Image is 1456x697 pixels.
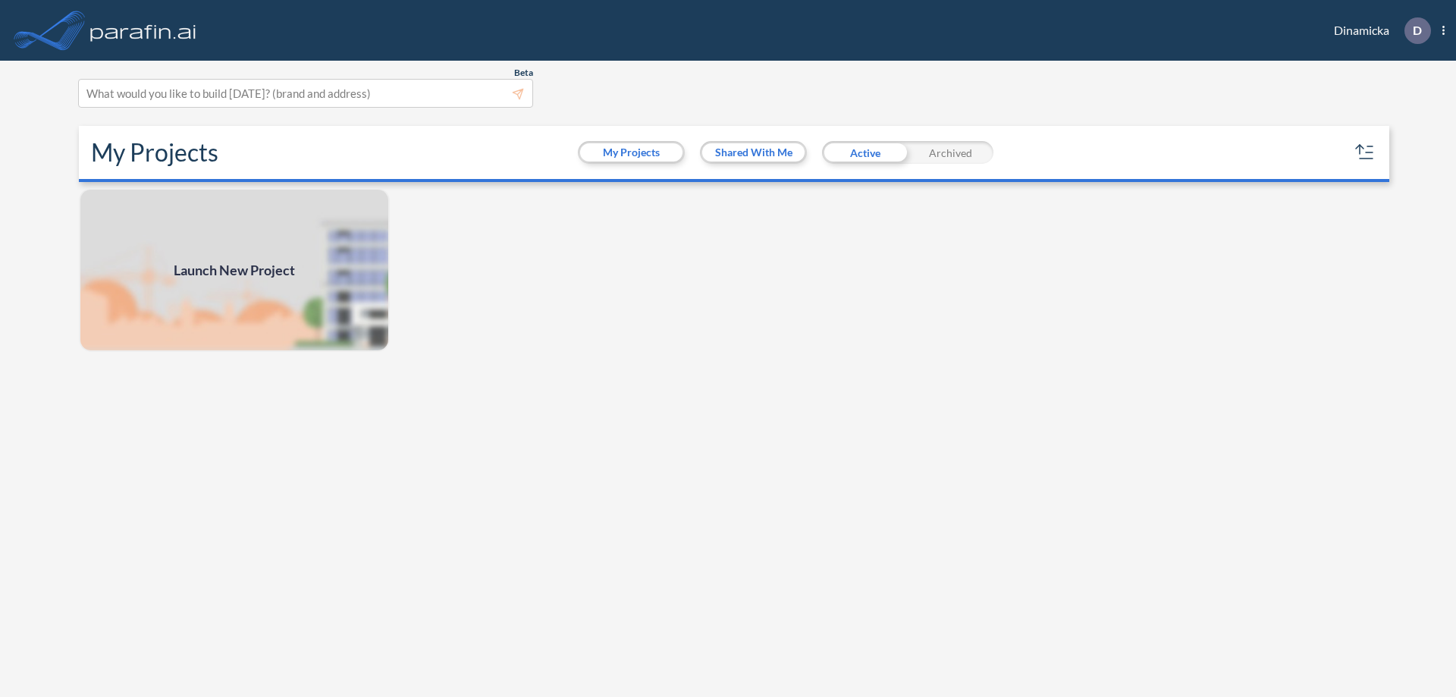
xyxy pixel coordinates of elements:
[1413,24,1422,37] p: D
[87,15,199,46] img: logo
[702,143,805,162] button: Shared With Me
[1311,17,1445,44] div: Dinamicka
[514,67,533,79] span: Beta
[79,188,390,352] img: add
[79,188,390,352] a: Launch New Project
[91,138,218,167] h2: My Projects
[1353,140,1377,165] button: sort
[822,141,908,164] div: Active
[580,143,682,162] button: My Projects
[174,260,295,281] span: Launch New Project
[908,141,993,164] div: Archived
